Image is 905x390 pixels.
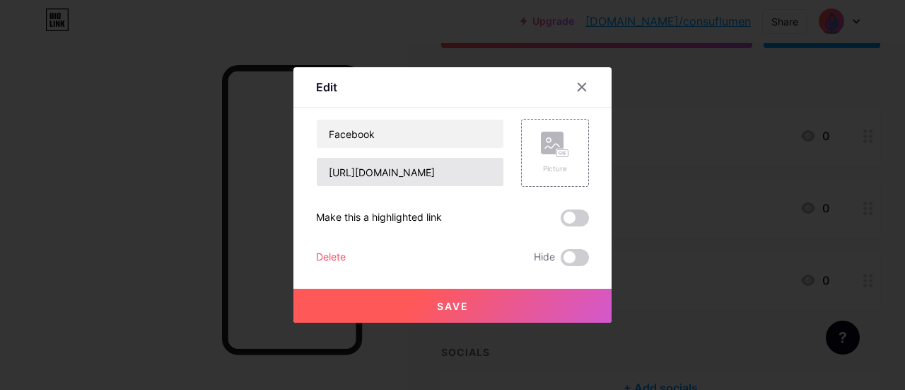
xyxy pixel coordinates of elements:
[437,300,469,312] span: Save
[293,289,612,323] button: Save
[317,158,503,186] input: URL
[534,249,555,266] span: Hide
[316,79,337,96] div: Edit
[316,249,346,266] div: Delete
[317,120,503,148] input: Title
[541,164,569,174] div: Picture
[316,210,442,226] div: Make this a highlighted link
